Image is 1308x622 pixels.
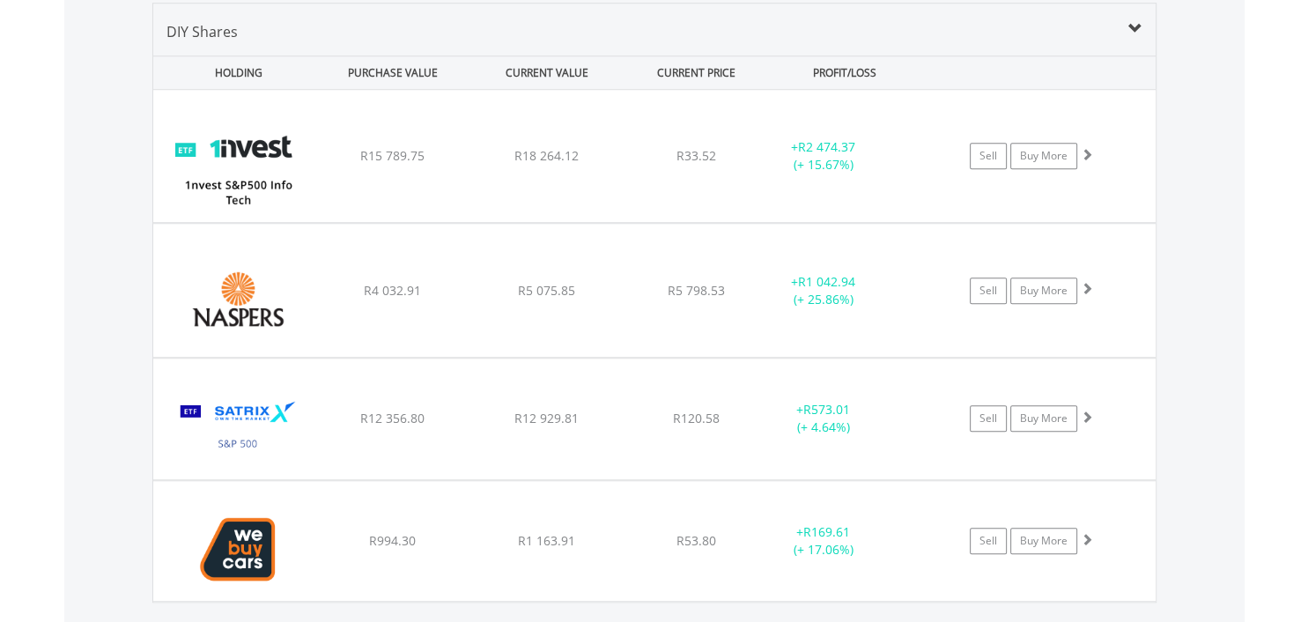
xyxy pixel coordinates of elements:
[798,273,855,290] span: R1 042.94
[514,410,579,426] span: R12 929.81
[676,147,716,164] span: R33.52
[154,56,314,89] div: HOLDING
[970,278,1007,304] a: Sell
[1010,278,1077,304] a: Buy More
[757,273,890,308] div: + (+ 25.86%)
[166,22,238,41] span: DIY Shares
[472,56,623,89] div: CURRENT VALUE
[770,56,920,89] div: PROFIT/LOSS
[803,401,850,418] span: R573.01
[360,147,425,164] span: R15 789.75
[803,523,850,540] span: R169.61
[518,532,575,549] span: R1 163.91
[514,147,579,164] span: R18 264.12
[318,56,469,89] div: PURCHASE VALUE
[518,282,575,299] span: R5 075.85
[676,532,716,549] span: R53.80
[1010,143,1077,169] a: Buy More
[1010,528,1077,554] a: Buy More
[162,381,314,475] img: EQU.ZA.STX500.png
[970,143,1007,169] a: Sell
[162,246,314,352] img: EQU.ZA.NPN.png
[162,503,314,597] img: EQU.ZA.WBC.png
[970,405,1007,432] a: Sell
[625,56,765,89] div: CURRENT PRICE
[1010,405,1077,432] a: Buy More
[162,112,314,218] img: EQU.ZA.ETF5IT.png
[757,523,890,559] div: + (+ 17.06%)
[668,282,725,299] span: R5 798.53
[369,532,416,549] span: R994.30
[757,401,890,436] div: + (+ 4.64%)
[673,410,720,426] span: R120.58
[757,138,890,174] div: + (+ 15.67%)
[364,282,421,299] span: R4 032.91
[360,410,425,426] span: R12 356.80
[798,138,855,155] span: R2 474.37
[970,528,1007,554] a: Sell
